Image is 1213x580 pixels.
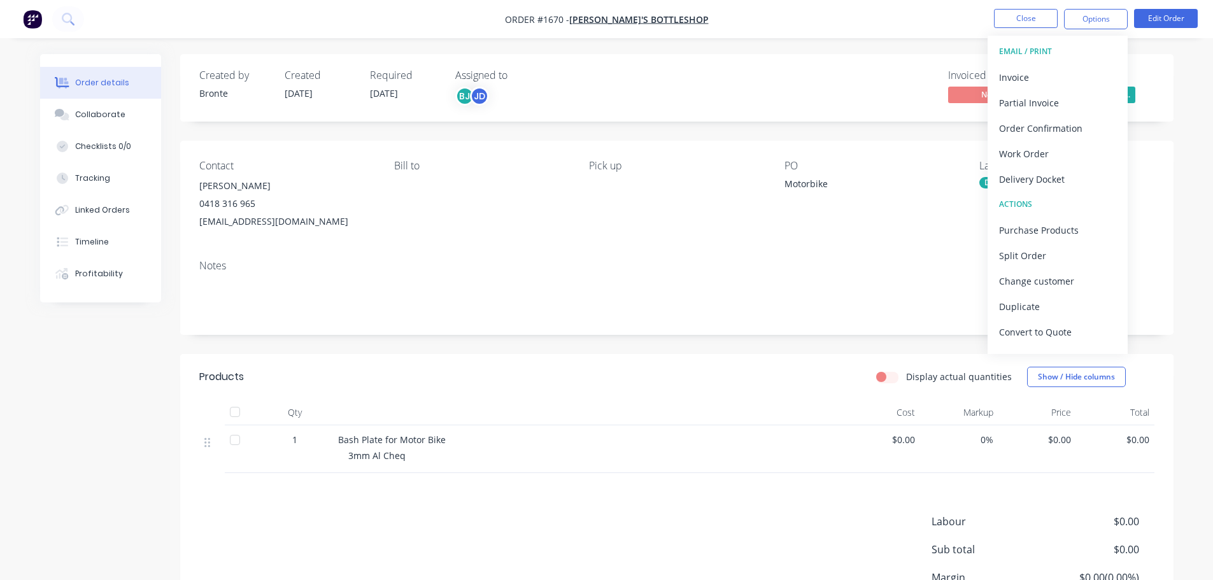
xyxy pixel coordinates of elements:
div: Tracking [75,173,110,184]
div: Convert to Quote [999,323,1116,341]
button: Profitability [40,258,161,290]
div: Bill to [394,160,569,172]
div: Work Order [999,145,1116,163]
span: $0.00 [1081,433,1149,446]
span: 3mm Al Cheq [348,449,406,462]
div: Order Confirmation [999,119,1116,138]
div: [PERSON_NAME]0418 316 965[EMAIL_ADDRESS][DOMAIN_NAME] [199,177,374,230]
div: Created by [199,69,269,81]
div: Duplicate [999,297,1116,316]
div: Labels [979,160,1154,172]
button: Timeline [40,226,161,258]
button: Linked Orders [40,194,161,226]
div: Collaborate [75,109,125,120]
div: PO [784,160,959,172]
button: BJJD [455,87,489,106]
span: [DATE] [370,87,398,99]
div: Products [199,369,244,385]
button: Close [994,9,1058,28]
span: 0% [925,433,993,446]
div: Pick up [589,160,763,172]
button: Work Order [988,141,1128,166]
button: Tracking [40,162,161,194]
span: No [948,87,1025,103]
div: Profitability [75,268,123,279]
button: Order Confirmation [988,115,1128,141]
div: ACTIONS [999,196,1116,213]
span: Bash Plate for Motor Bike [338,434,446,446]
div: Created [285,69,355,81]
button: Options [1064,9,1128,29]
button: Invoice [988,64,1128,90]
span: Labour [932,514,1045,529]
div: Total [1076,400,1154,425]
div: Qty [257,400,333,425]
span: $0.00 [848,433,916,446]
div: Required [370,69,440,81]
span: $0.00 [1004,433,1072,446]
button: Edit Order [1134,9,1198,28]
span: [DATE] [285,87,313,99]
div: Order details [75,77,129,88]
div: EMAIL / PRINT [999,43,1116,60]
div: Delivery Docket [999,170,1116,188]
div: Motorbike [784,177,944,195]
button: Collaborate [40,99,161,131]
button: Order details [40,67,161,99]
div: Invoice [999,68,1116,87]
button: Split Order [988,243,1128,268]
div: Cost [842,400,921,425]
div: [PERSON_NAME] [199,177,374,195]
div: Purchase Products [999,221,1116,239]
span: Order #1670 - [505,13,569,25]
span: 1 [292,433,297,446]
div: Markup [920,400,998,425]
button: Purchase Products [988,217,1128,243]
div: Partial Invoice [999,94,1116,112]
button: Partial Invoice [988,90,1128,115]
div: Checklists 0/0 [75,141,131,152]
div: Assigned to [455,69,583,81]
div: JD [470,87,489,106]
button: ACTIONS [988,192,1128,217]
div: [EMAIL_ADDRESS][DOMAIN_NAME] [199,213,374,230]
div: 0418 316 965 [199,195,374,213]
a: [PERSON_NAME]'s Bottleshop [569,13,709,25]
span: $0.00 [1044,514,1139,529]
div: Invoiced [948,69,1044,81]
button: Checklists 0/0 [40,131,161,162]
div: Timeline [75,236,109,248]
img: Factory [23,10,42,29]
div: Bronte [199,87,269,100]
div: Linked Orders [75,204,130,216]
button: Archive [988,344,1128,370]
div: Price [998,400,1077,425]
div: Split Order [999,246,1116,265]
button: Convert to Quote [988,319,1128,344]
span: Sub total [932,542,1045,557]
button: Show / Hide columns [1027,367,1126,387]
button: EMAIL / PRINT [988,39,1128,64]
span: $0.00 [1044,542,1139,557]
div: Change customer [999,272,1116,290]
div: Design Work [979,177,1036,188]
div: BJ [455,87,474,106]
button: Delivery Docket [988,166,1128,192]
div: Archive [999,348,1116,367]
button: Duplicate [988,294,1128,319]
button: Change customer [988,268,1128,294]
div: Contact [199,160,374,172]
div: Notes [199,260,1154,272]
label: Display actual quantities [906,370,1012,383]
